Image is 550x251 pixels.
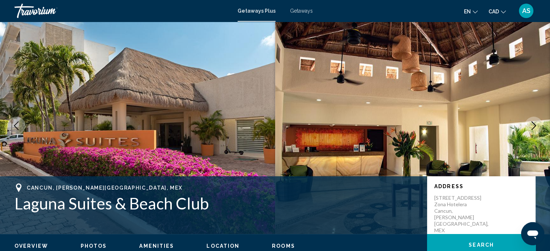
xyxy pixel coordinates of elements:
[434,195,492,234] p: [STREET_ADDRESS] Zona Hotelera Cancun, [PERSON_NAME][GEOGRAPHIC_DATA], MEX
[464,9,471,14] span: en
[14,194,420,213] h1: Laguna Suites & Beach Club
[464,6,478,17] button: Change language
[434,183,528,189] p: Address
[290,8,313,14] a: Getaways
[206,243,239,249] button: Location
[7,117,25,135] button: Previous image
[27,185,182,191] span: Cancun, [PERSON_NAME][GEOGRAPHIC_DATA], MEX
[139,243,174,249] button: Amenities
[14,4,230,18] a: Travorium
[489,6,506,17] button: Change currency
[517,3,536,18] button: User Menu
[272,243,295,249] button: Rooms
[525,117,543,135] button: Next image
[238,8,276,14] a: Getaways Plus
[521,222,544,245] iframe: Button to launch messaging window
[469,242,494,248] span: Search
[81,243,107,249] button: Photos
[522,7,530,14] span: AS
[489,9,499,14] span: CAD
[14,243,48,249] button: Overview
